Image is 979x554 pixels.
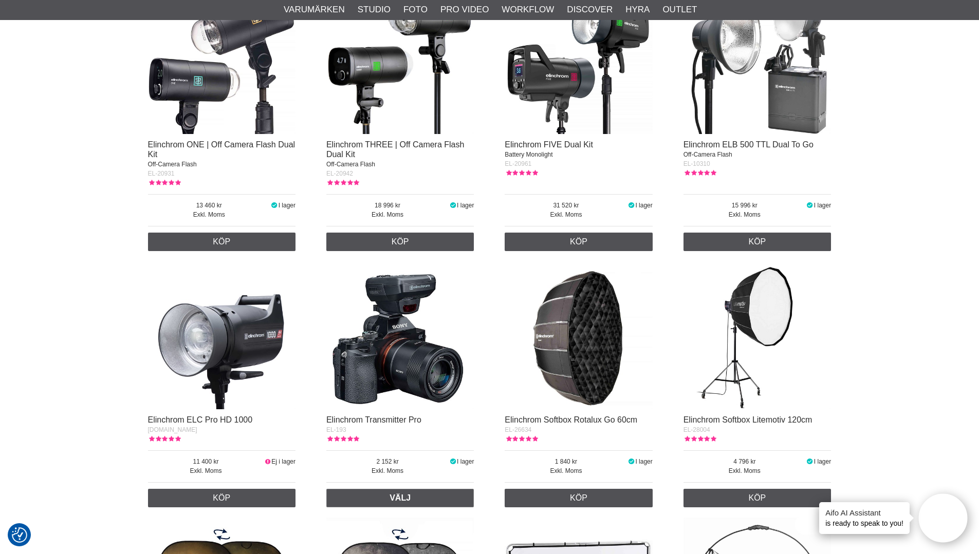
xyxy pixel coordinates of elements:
a: Foto [403,3,428,16]
a: Elinchrom ELC Pro HD 1000 [148,415,253,424]
i: I lager [270,202,279,209]
span: Off-Camera Flash [326,161,375,168]
div: Kundbetyg: 5.00 [505,168,538,178]
div: is ready to speak to you! [819,502,910,534]
span: 15 996 [684,201,806,210]
span: EL-28004 [684,426,710,433]
div: Kundbetyg: 5.00 [505,434,538,444]
a: Studio [358,3,391,16]
i: I lager [449,458,457,465]
span: I lager [814,202,831,209]
div: Kundbetyg: 5.00 [326,434,359,444]
span: EL-20961 [505,160,531,167]
span: Exkl. Moms [326,466,449,475]
span: EL-10310 [684,160,710,167]
div: Kundbetyg: 5.00 [326,178,359,187]
a: Köp [684,233,832,251]
a: Välj [326,489,474,507]
button: Samtyckesinställningar [12,526,27,544]
a: Discover [567,3,613,16]
a: Varumärken [284,3,345,16]
a: Elinchrom FIVE Dual Kit [505,140,593,149]
span: Ej i lager [271,458,295,465]
a: Köp [684,489,832,507]
span: 31 520 [505,201,627,210]
div: Kundbetyg: 5.00 [148,178,181,187]
div: Kundbetyg: 5.00 [684,434,716,444]
img: Revisit consent button [12,527,27,543]
span: I lager [635,202,652,209]
a: Köp [148,233,296,251]
span: [DOMAIN_NAME] [148,426,197,433]
span: Off-Camera Flash [684,151,732,158]
span: 2 152 [326,457,449,466]
span: I lager [457,202,474,209]
div: Kundbetyg: 5.00 [148,434,181,444]
a: Köp [148,489,296,507]
h4: Aifo AI Assistant [825,507,903,518]
span: EL-20942 [326,170,353,177]
img: Elinchrom Softbox Litemotiv 120cm [684,261,832,409]
span: I lager [279,202,295,209]
span: EL-193 [326,426,346,433]
span: Exkl. Moms [326,210,449,219]
img: Elinchrom Transmitter Pro [326,261,474,409]
span: Exkl. Moms [148,210,270,219]
a: Elinchrom THREE | Off Camera Flash Dual Kit [326,140,465,159]
span: Exkl. Moms [684,466,806,475]
a: Köp [505,489,653,507]
a: Elinchrom Softbox Rotalux Go 60cm [505,415,637,424]
a: Outlet [662,3,697,16]
span: Battery Monolight [505,151,552,158]
span: 18 996 [326,201,449,210]
span: I lager [635,458,652,465]
span: 13 460 [148,201,270,210]
i: I lager [806,458,814,465]
a: Hyra [625,3,650,16]
span: Exkl. Moms [148,466,264,475]
i: Ej i lager [264,458,272,465]
span: Exkl. Moms [684,210,806,219]
span: I lager [457,458,474,465]
span: Exkl. Moms [505,210,627,219]
i: I lager [449,202,457,209]
i: I lager [627,458,636,465]
i: I lager [627,202,636,209]
i: I lager [806,202,814,209]
span: Exkl. Moms [505,466,627,475]
a: Elinchrom ELB 500 TTL Dual To Go [684,140,814,149]
span: 11 400 [148,457,264,466]
span: 4 796 [684,457,806,466]
a: Elinchrom Transmitter Pro [326,415,421,424]
a: Workflow [502,3,554,16]
a: Elinchrom Softbox Litemotiv 120cm [684,415,812,424]
span: 1 840 [505,457,627,466]
span: Off-Camera Flash [148,161,197,168]
div: Kundbetyg: 5.00 [684,168,716,178]
span: EL-26634 [505,426,531,433]
a: Elinchrom ONE | Off Camera Flash Dual Kit [148,140,295,159]
a: Köp [326,233,474,251]
img: Elinchrom ELC Pro HD 1000 [148,261,296,409]
img: Elinchrom Softbox Rotalux Go 60cm [505,261,653,409]
a: Pro Video [440,3,489,16]
a: Köp [505,233,653,251]
span: EL-20931 [148,170,175,177]
span: I lager [814,458,831,465]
